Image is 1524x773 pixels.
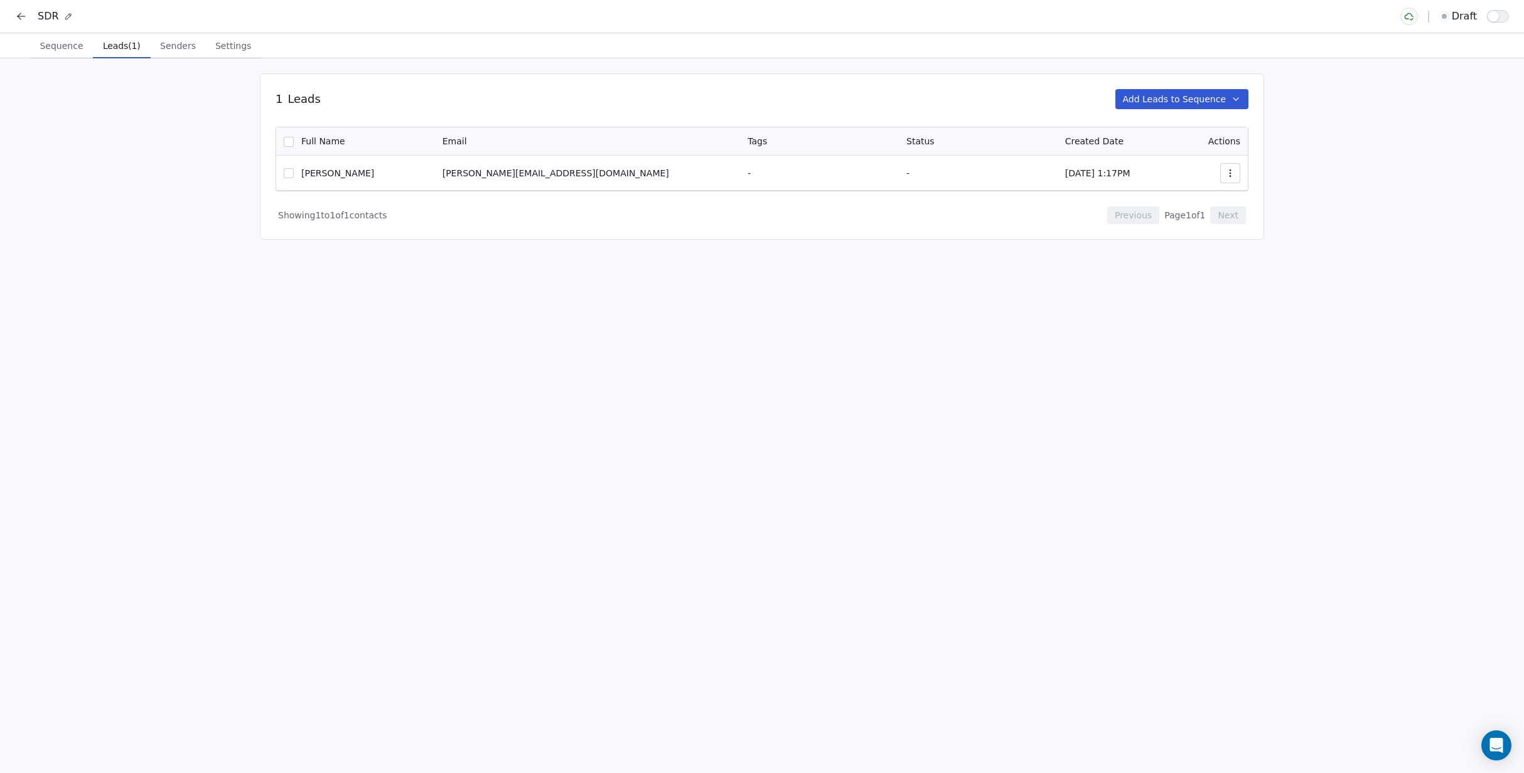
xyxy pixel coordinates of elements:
[301,135,345,148] span: Full Name
[35,37,88,55] span: Sequence
[1208,136,1240,146] span: Actions
[155,37,201,55] span: Senders
[1065,168,1130,178] span: [DATE] 1:17PM
[443,168,669,178] span: [PERSON_NAME][EMAIL_ADDRESS][DOMAIN_NAME]
[748,136,767,146] span: Tags
[1481,730,1511,760] div: Open Intercom Messenger
[38,9,59,24] span: SDR
[1115,89,1249,109] button: Add Leads to Sequence
[906,168,910,178] span: -
[210,37,256,55] span: Settings
[1107,206,1159,224] button: Previous
[1065,136,1124,146] span: Created Date
[748,168,751,178] span: -
[1452,9,1477,24] span: draft
[1210,206,1246,224] button: Next
[443,136,467,146] span: Email
[906,136,935,146] span: Status
[98,37,146,55] span: Leads (1)
[301,167,374,179] span: [PERSON_NAME]
[1164,209,1205,221] span: Page 1 of 1
[287,91,320,107] span: Leads
[276,91,282,107] span: 1
[278,209,387,221] span: Showing 1 to 1 of 1 contacts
